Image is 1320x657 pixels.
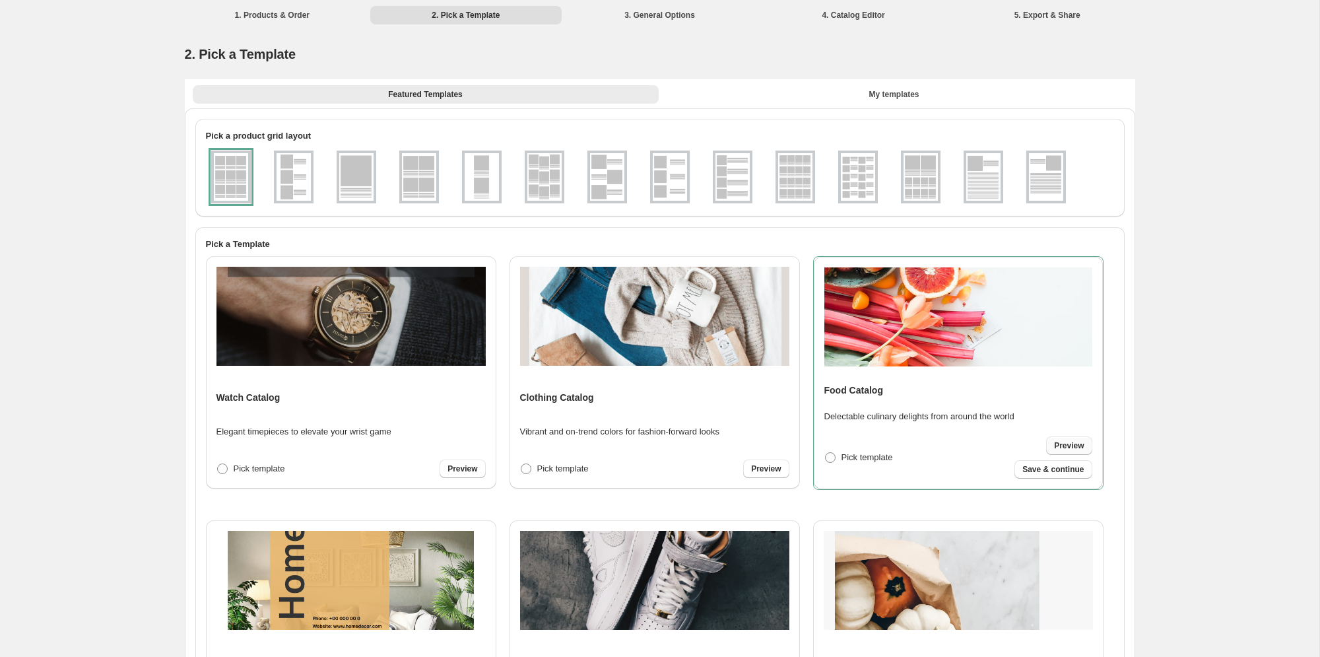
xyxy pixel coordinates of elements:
[402,153,436,201] img: g2x2v1
[778,153,812,201] img: g4x4v1
[1014,460,1092,479] button: Save & continue
[841,153,875,201] img: g2x5v1
[520,425,720,438] p: Vibrant and on-trend colors for fashion-forward looks
[715,153,750,201] img: g1x4v1
[590,153,624,201] img: g1x3v2
[841,452,893,462] span: Pick template
[216,425,391,438] p: Elegant timepieces to elevate your wrist game
[339,153,374,201] img: g1x1v1
[537,464,589,473] span: Pick template
[277,153,311,201] img: g1x3v1
[1054,440,1084,451] span: Preview
[824,384,883,397] h4: Food Catalog
[520,391,594,404] h4: Clothing Catalog
[653,153,687,201] img: g1x3v3
[447,464,477,474] span: Preview
[234,464,285,473] span: Pick template
[465,153,499,201] img: g1x2v1
[206,129,1114,143] h2: Pick a product grid layout
[869,89,919,100] span: My templates
[1046,436,1092,455] a: Preview
[751,464,781,474] span: Preview
[824,410,1014,423] p: Delectable culinary delights from around the world
[440,460,485,478] a: Preview
[1029,153,1063,201] img: g1x1v3
[1022,464,1084,475] span: Save & continue
[216,391,280,404] h4: Watch Catalog
[743,460,789,478] a: Preview
[206,238,1114,251] h2: Pick a Template
[388,89,462,100] span: Featured Templates
[904,153,938,201] img: g2x1_4x2v1
[966,153,1001,201] img: g1x1v2
[527,153,562,201] img: g3x3v2
[185,47,296,61] span: 2. Pick a Template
